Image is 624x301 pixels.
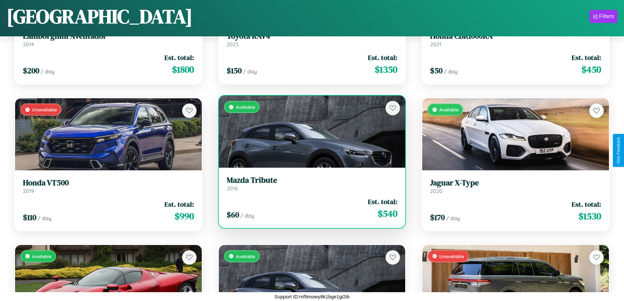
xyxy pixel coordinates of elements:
span: Est. total: [164,199,194,209]
span: 2020 [430,188,443,194]
span: / day [444,68,458,75]
h3: Honda CBR1000RA [430,31,601,41]
span: Est. total: [368,197,397,206]
span: $ 450 [581,63,601,76]
h3: Lamborghini Aventador [23,31,194,41]
span: Est. total: [572,53,601,62]
h3: Toyota RAV4 [227,31,398,41]
span: Available [236,254,255,259]
span: / day [38,215,51,221]
span: Unavailable [439,254,464,259]
span: Available [236,104,255,110]
span: / day [446,215,460,221]
span: $ 540 [378,207,397,220]
div: Filters [599,13,614,20]
a: Mazda Tribute2016 [227,176,398,192]
span: Est. total: [164,53,194,62]
h3: Honda VT500 [23,178,194,188]
span: Available [439,107,459,112]
span: 2019 [23,188,34,194]
span: 2021 [430,41,441,47]
a: Lamborghini Aventador2014 [23,31,194,47]
span: $ 990 [175,210,194,223]
span: $ 1530 [578,210,601,223]
span: $ 150 [227,65,242,76]
button: Filters [590,10,617,23]
span: Available [32,254,51,259]
span: / day [41,68,54,75]
a: Jaguar X-Type2020 [430,178,601,194]
span: 2014 [23,41,34,47]
span: $ 1350 [375,63,397,76]
span: 2016 [227,185,238,192]
span: $ 50 [430,65,443,76]
span: $ 110 [23,212,36,223]
h3: Jaguar X-Type [430,178,601,188]
span: / day [240,212,254,219]
a: Honda CBR1000RA2021 [430,31,601,47]
span: $ 200 [23,65,39,76]
h1: [GEOGRAPHIC_DATA] [7,3,193,30]
span: 2023 [227,41,238,47]
span: Unavailable [32,107,57,112]
span: Est. total: [368,53,397,62]
a: Honda VT5002019 [23,178,194,194]
span: / day [243,68,257,75]
span: $ 170 [430,212,445,223]
p: Support ID: mf9mowy8k1bge1gi2ib [274,292,350,301]
span: Est. total: [572,199,601,209]
h3: Mazda Tribute [227,176,398,185]
span: $ 1800 [172,63,194,76]
div: Give Feedback [616,137,621,164]
a: Toyota RAV42023 [227,31,398,47]
span: $ 60 [227,209,239,220]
